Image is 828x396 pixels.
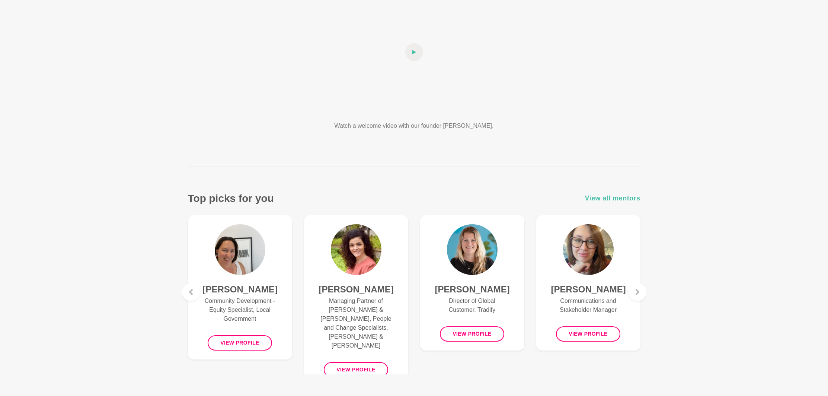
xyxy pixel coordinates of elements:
[447,224,498,275] img: Charlie
[440,326,504,342] button: View profile
[563,224,614,275] img: Courtney McCloud
[203,297,277,323] p: Community Development - Equity Specialist, Local Government
[307,121,521,130] p: Watch a welcome video with our founder [PERSON_NAME].
[435,284,509,295] h4: [PERSON_NAME]
[331,224,381,275] img: Amber Stidham
[188,192,274,205] h3: Top picks for you
[203,284,277,295] h4: [PERSON_NAME]
[585,193,640,204] a: View all mentors
[208,335,272,351] button: View profile
[536,215,640,351] a: Courtney McCloud[PERSON_NAME]Communications and Stakeholder ManagerView profile
[188,215,292,359] a: Amber Cassidy[PERSON_NAME]Community Development - Equity Specialist, Local GovernmentView profile
[556,326,620,342] button: View profile
[304,215,408,386] a: Amber Stidham[PERSON_NAME]Managing Partner of [PERSON_NAME] & [PERSON_NAME], People and Change Sp...
[319,284,393,295] h4: [PERSON_NAME]
[435,297,509,314] p: Director of Global Customer, Tradify
[319,297,393,350] p: Managing Partner of [PERSON_NAME] & [PERSON_NAME], People and Change Specialists, [PERSON_NAME] &...
[215,224,265,275] img: Amber Cassidy
[551,297,626,314] p: Communications and Stakeholder Manager
[551,284,626,295] h4: [PERSON_NAME]
[420,215,524,351] a: Charlie[PERSON_NAME]Director of Global Customer, TradifyView profile
[324,362,388,377] button: View profile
